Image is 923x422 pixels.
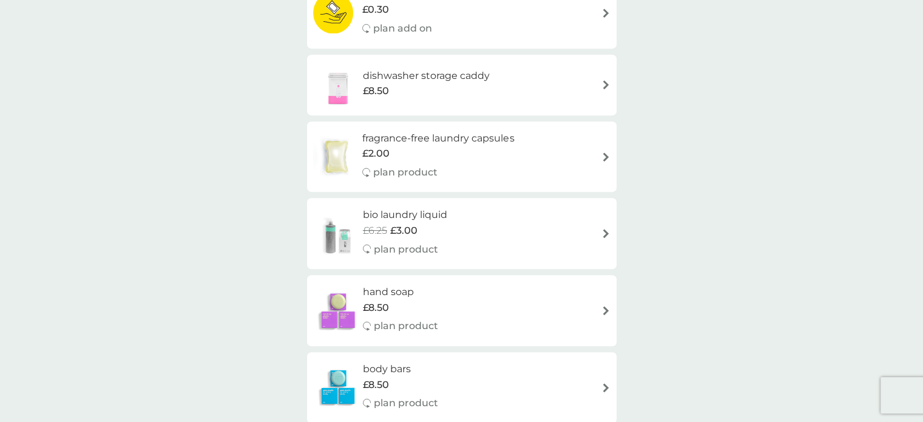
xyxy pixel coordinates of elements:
[601,80,610,89] img: arrow right
[373,21,432,36] p: plan add on
[363,223,387,239] span: £6.25
[374,318,438,334] p: plan product
[313,213,363,255] img: bio laundry liquid
[601,152,610,162] img: arrow right
[313,366,363,409] img: body bars
[601,229,610,238] img: arrow right
[363,361,438,377] h6: body bars
[390,223,418,239] span: £3.00
[362,131,514,146] h6: fragrance-free laundry capsules
[601,383,610,392] img: arrow right
[374,242,438,257] p: plan product
[313,290,363,332] img: hand soap
[363,284,438,300] h6: hand soap
[313,64,363,106] img: dishwasher storage caddy
[363,207,447,223] h6: bio laundry liquid
[601,306,610,315] img: arrow right
[362,146,390,162] span: £2.00
[363,83,389,99] span: £8.50
[373,165,438,180] p: plan product
[363,300,389,316] span: £8.50
[363,377,389,393] span: £8.50
[363,68,490,84] h6: dishwasher storage caddy
[601,9,610,18] img: arrow right
[374,395,438,411] p: plan product
[362,2,389,18] span: £0.30
[313,135,359,178] img: fragrance-free laundry capsules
